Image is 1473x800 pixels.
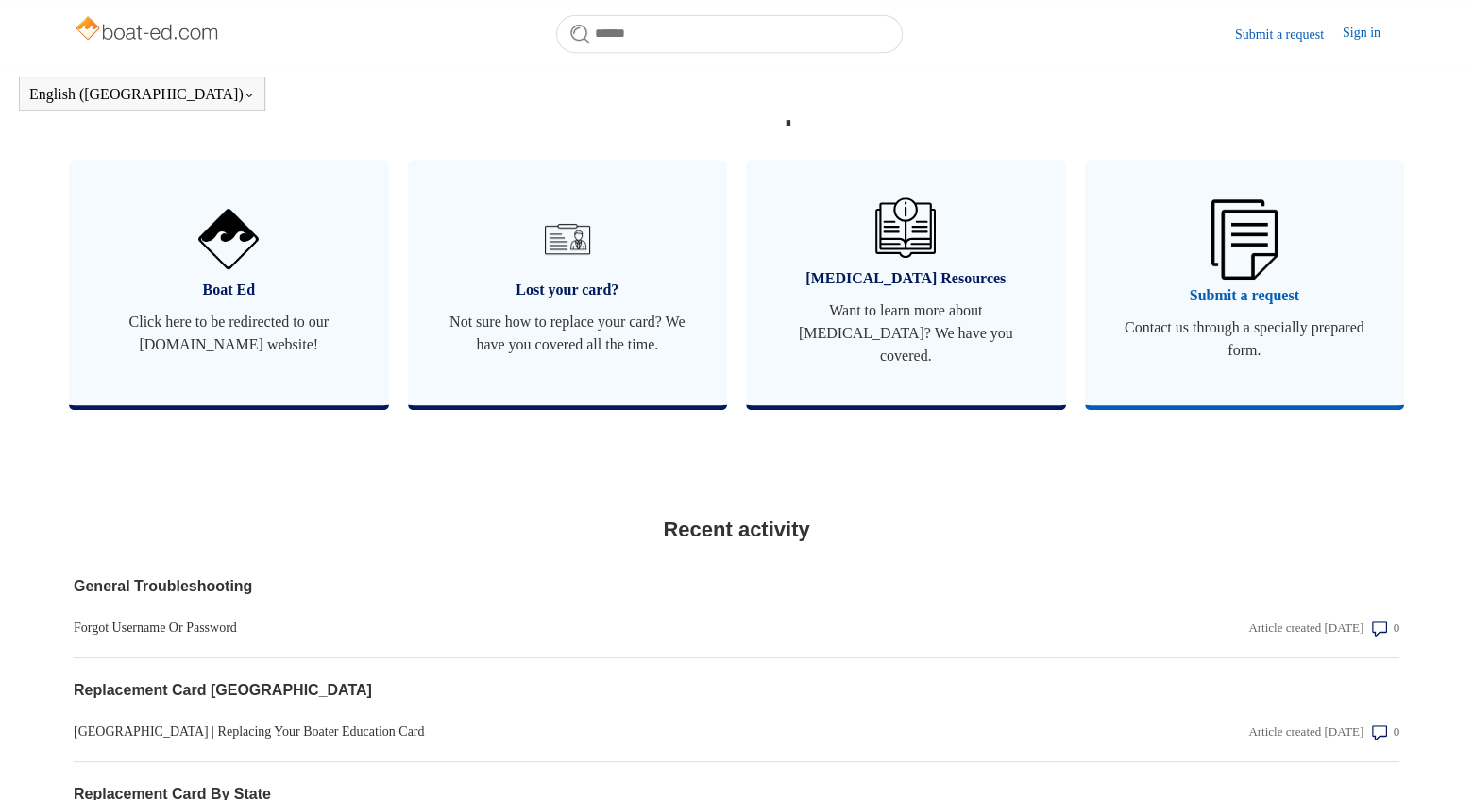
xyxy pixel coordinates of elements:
img: 01HZPCYVZMCNPYXCC0DPA2R54M [875,197,936,258]
a: Sign in [1343,23,1399,45]
span: Contact us through a specially prepared form. [1113,316,1377,362]
img: 01HZPCYVNCVF44JPJQE4DN11EA [198,209,259,269]
div: Article created [DATE] [1248,723,1363,741]
span: Boat Ed [97,279,361,301]
button: English ([GEOGRAPHIC_DATA]) [29,86,255,103]
a: General Troubleshooting [74,575,1002,598]
a: [GEOGRAPHIC_DATA] | Replacing Your Boater Education Card [74,722,1002,741]
a: Boat Ed Click here to be redirected to our [DOMAIN_NAME] website! [69,160,389,405]
img: 01HZPCYW3NK71669VZTW7XY4G9 [1211,199,1278,279]
span: [MEDICAL_DATA] Resources [774,267,1038,290]
span: Submit a request [1113,284,1377,307]
input: Search [556,15,903,53]
img: Boat-Ed Help Center home page [74,11,224,49]
span: Not sure how to replace your card? We have you covered all the time. [436,311,700,356]
a: Forgot Username Or Password [74,618,1002,638]
span: Want to learn more about [MEDICAL_DATA]? We have you covered. [774,299,1038,367]
a: Submit a request [1235,25,1343,44]
a: Replacement Card [GEOGRAPHIC_DATA] [74,679,1002,702]
span: Click here to be redirected to our [DOMAIN_NAME] website! [97,311,361,356]
a: Lost your card? Not sure how to replace your card? We have you covered all the time. [408,160,728,405]
a: Submit a request Contact us through a specially prepared form. [1085,160,1405,405]
a: [MEDICAL_DATA] Resources Want to learn more about [MEDICAL_DATA]? We have you covered. [746,160,1066,405]
div: Article created [DATE] [1248,619,1363,638]
img: 01HZPCYVT14CG9T703FEE4SFXC [537,209,598,269]
h2: Recent activity [74,514,1399,545]
span: Lost your card? [436,279,700,301]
